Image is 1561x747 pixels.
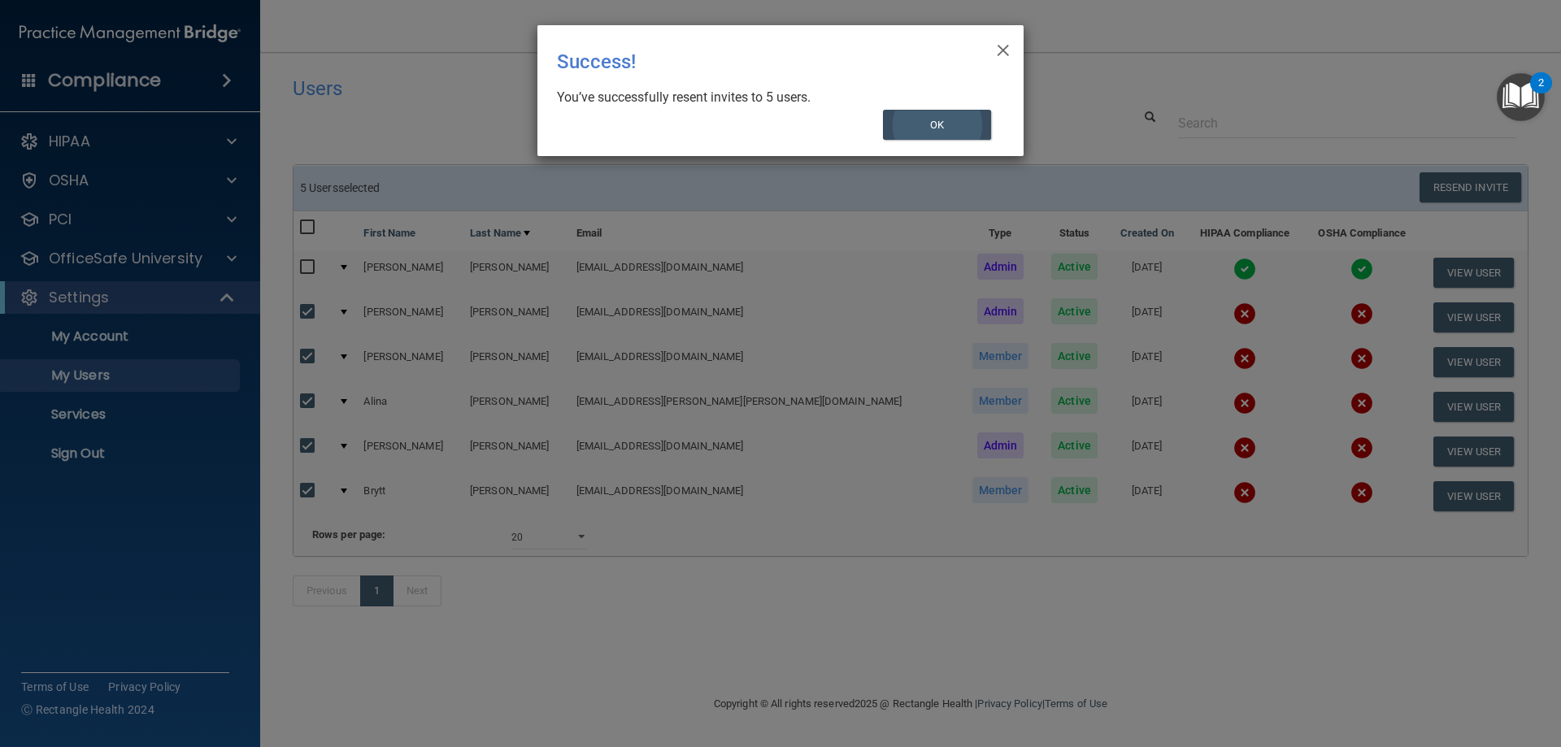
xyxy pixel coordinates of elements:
div: Success! [557,38,937,85]
div: You’ve successfully resent invites to 5 users. [557,89,991,106]
button: Open Resource Center, 2 new notifications [1497,73,1545,121]
button: OK [883,110,992,140]
iframe: Drift Widget Chat Controller [1280,632,1541,697]
div: 2 [1538,83,1544,104]
span: × [996,32,1011,64]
